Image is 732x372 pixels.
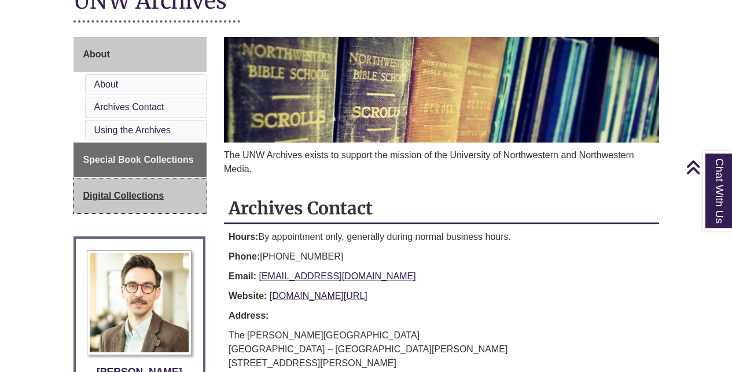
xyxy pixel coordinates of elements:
a: Archives Contact [94,102,164,112]
strong: Website: [229,291,267,301]
div: Guide Page Menu [73,37,207,213]
strong: Phone: [229,251,260,261]
a: [DOMAIN_NAME][URL] [270,291,367,301]
a: [EMAIL_ADDRESS][DOMAIN_NAME] [259,271,415,281]
span: Digital Collections [83,191,164,200]
p: The UNW Archives exists to support the mission of the University of Northwestern and Northwestern... [224,148,659,176]
strong: Address: [229,311,268,320]
a: About [94,79,119,89]
a: About [73,37,207,72]
p: By appointment only, generally during normal business hours. [229,230,654,244]
span: Special Book Collections [83,155,194,165]
strong: Hours: [229,232,259,242]
strong: Email: [229,271,256,281]
a: Special Book Collections [73,143,207,177]
h2: Archives Contact [224,194,659,224]
span: About [83,49,110,59]
img: Profile Photo [87,250,192,355]
p: [PHONE_NUMBER] [229,250,654,264]
a: Digital Collections [73,178,207,213]
a: Back to Top [686,159,729,175]
a: Using the Archives [94,125,171,135]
